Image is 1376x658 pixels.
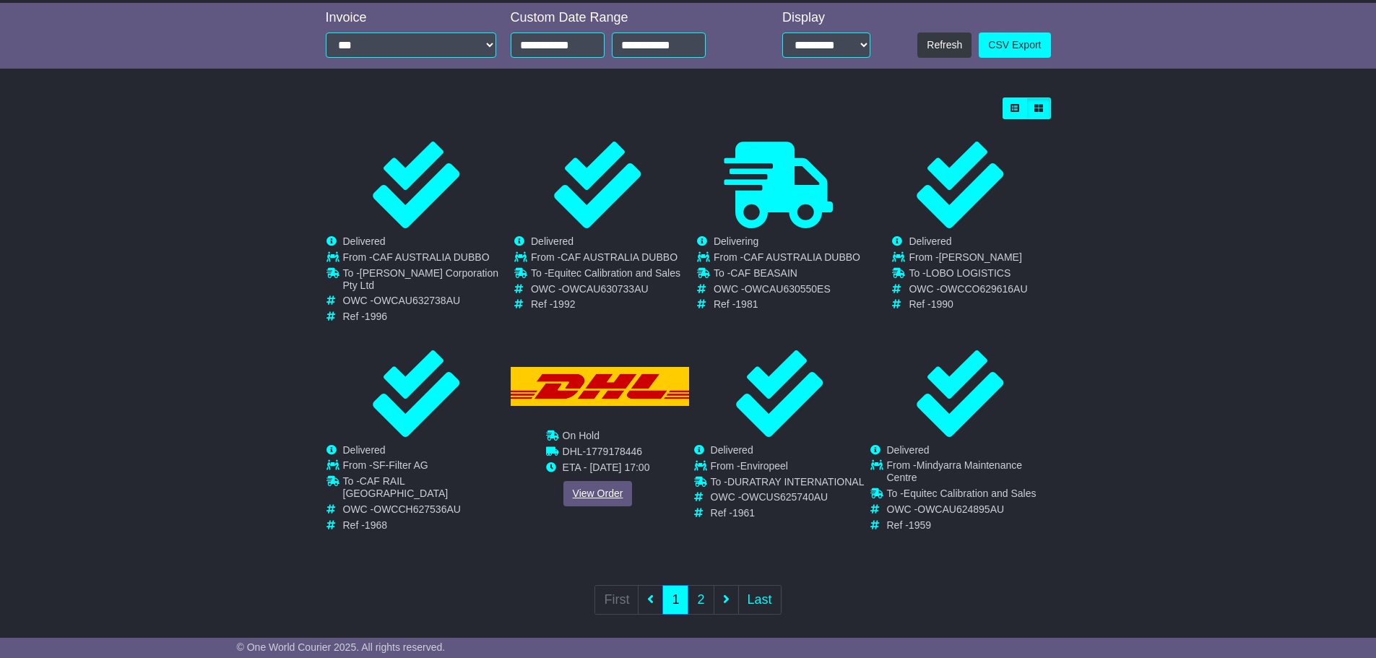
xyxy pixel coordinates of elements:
[531,283,680,299] td: OWC -
[740,459,787,471] span: Enviropeel
[531,235,574,247] span: Delivered
[688,585,714,615] a: 2
[531,251,680,267] td: From -
[743,251,860,263] span: CAF AUSTRALIA DUBBO
[373,251,490,263] span: CAF AUSTRALIA DUBBO
[741,491,828,503] span: OWCUS625740AU
[940,283,1027,295] span: OWCCO629616AU
[887,459,1050,488] td: From -
[586,445,642,456] span: 1779178446
[373,459,428,471] span: SF-Filter AG
[909,519,931,531] span: 1959
[510,366,690,406] img: DHL.png
[738,585,782,615] a: Last
[343,267,499,291] span: [PERSON_NAME] Corporation Pty Ltd
[531,298,680,311] td: Ref -
[909,298,1027,311] td: Ref -
[563,481,632,506] a: View Order
[343,459,506,475] td: From -
[710,491,864,507] td: OWC -
[714,298,860,311] td: Ref -
[531,267,680,283] td: To -
[373,295,460,306] span: OWCAU632738AU
[343,267,506,295] td: To -
[343,235,386,247] span: Delivered
[343,475,449,499] span: CAF RAIL [GEOGRAPHIC_DATA]
[909,283,1027,299] td: OWC -
[562,445,649,461] td: -
[561,251,678,263] span: CAF AUSTRALIA DUBBO
[714,267,860,283] td: To -
[909,251,1027,267] td: From -
[917,33,972,58] button: Refresh
[326,10,496,26] div: Invoice
[662,585,688,615] a: 1
[365,311,387,322] span: 1996
[887,519,1050,532] td: Ref -
[710,507,864,519] td: Ref -
[939,251,1022,263] span: [PERSON_NAME]
[343,295,506,311] td: OWC -
[562,445,582,456] span: DHL
[511,10,743,26] div: Custom Date Range
[343,251,506,267] td: From -
[343,475,506,503] td: To -
[887,459,1023,483] span: Mindyarra Maintenance Centre
[782,10,870,26] div: Display
[730,267,797,279] span: CAF BEASAIN
[343,503,506,519] td: OWC -
[343,311,506,323] td: Ref -
[979,33,1050,58] a: CSV Export
[732,507,754,519] span: 1961
[714,283,860,299] td: OWC -
[562,430,599,441] span: On Hold
[562,283,649,295] span: OWCAU630733AU
[343,444,386,456] span: Delivered
[710,459,864,475] td: From -
[343,519,506,532] td: Ref -
[931,298,953,310] span: 1990
[237,641,446,653] span: © One World Courier 2025. All rights reserved.
[365,519,387,531] span: 1968
[745,283,831,295] span: OWCAU630550ES
[887,488,1050,503] td: To -
[904,488,1037,499] span: Equitec Calibration and Sales
[562,461,649,472] span: ETA - [DATE] 17:00
[926,267,1011,279] span: LOBO LOGISTICS
[887,503,1050,519] td: OWC -
[373,503,461,515] span: OWCCH627536AU
[714,235,758,247] span: Delivering
[727,475,864,487] span: DURATRAY INTERNATIONAL
[909,267,1027,283] td: To -
[710,475,864,491] td: To -
[714,251,860,267] td: From -
[887,444,930,456] span: Delivered
[735,298,758,310] span: 1981
[917,503,1004,515] span: OWCAU624895AU
[548,267,680,279] span: Equitec Calibration and Sales
[553,298,575,310] span: 1992
[909,235,951,247] span: Delivered
[710,444,753,456] span: Delivered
